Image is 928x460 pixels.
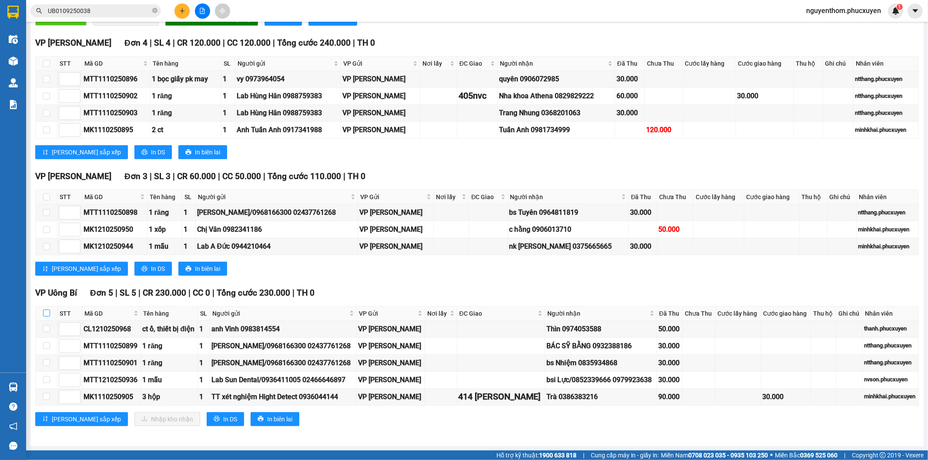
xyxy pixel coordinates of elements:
[150,38,152,48] span: |
[864,358,917,367] div: ntthang.phucxuyen
[142,340,196,351] div: 1 răng
[188,288,191,298] span: |
[427,309,448,318] span: Nơi lấy
[892,7,900,15] img: icon-new-feature
[152,73,220,84] div: 1 bọc giấy pk may
[177,171,216,181] span: CR 60.000
[84,340,139,351] div: MTT1110250899
[855,109,917,117] div: ntthang.phucxuyen
[52,414,121,424] span: [PERSON_NAME] sắp xếp
[193,288,210,298] span: CC 0
[90,288,113,298] span: Đơn 5
[199,8,205,14] span: file-add
[82,105,151,122] td: MTT1110250903
[223,38,225,48] span: |
[499,124,613,135] div: Tuấn Anh 0981734999
[227,38,271,48] span: CC 120.000
[84,90,149,101] div: MTT1110250902
[198,192,349,202] span: Người gửi
[151,147,165,157] span: In DS
[863,307,919,321] th: Nhân viên
[353,38,355,48] span: |
[855,92,917,100] div: ntthang.phucxuyen
[195,3,210,19] button: file-add
[799,5,888,16] span: nguyenthom.phucxuyen
[343,171,345,181] span: |
[539,452,576,459] strong: 1900 633 818
[84,124,149,135] div: MK1110250895
[342,124,419,135] div: VP [PERSON_NAME]
[212,309,348,318] span: Người gửi
[358,340,423,351] div: VP [PERSON_NAME]
[84,391,139,402] div: MK1110250905
[864,392,917,401] div: minhkhai.phucxuyen
[134,262,172,276] button: printerIn DS
[591,450,659,460] span: Cung cấp máy in - giấy in:
[509,241,627,252] div: nk [PERSON_NAME] 0375665665
[357,321,425,338] td: VP Cổ Linh
[84,107,149,118] div: MTT1110250903
[223,107,234,118] div: 1
[547,309,648,318] span: Người nhận
[84,224,146,235] div: MK1210250950
[459,309,536,318] span: ĐC Giao
[124,171,147,181] span: Đơn 3
[459,59,489,68] span: ĐC Giao
[844,450,845,460] span: |
[82,338,141,355] td: MTT1110250899
[84,323,139,334] div: CL1210250968
[151,57,221,71] th: Tên hàng
[124,38,147,48] span: Đơn 4
[342,90,419,101] div: VP [PERSON_NAME]
[223,73,234,84] div: 1
[258,416,264,423] span: printer
[341,71,420,88] td: VP Dương Đình Nghệ
[152,7,157,15] span: close-circle
[52,147,121,157] span: [PERSON_NAME] sắp xếp
[509,207,627,218] div: bs Tuyên 0964811819
[238,59,332,68] span: Người gửi
[357,389,425,406] td: VP Minh Khai
[237,107,339,118] div: Lab Hùng Hân 0988759383
[84,59,141,68] span: Mã GD
[222,171,261,181] span: CC 50.000
[908,3,923,19] button: caret-down
[267,414,292,424] span: In biên lai
[360,192,425,202] span: VP Gửi
[178,145,227,159] button: printerIn biên lai
[737,90,792,101] div: 30.000
[358,391,423,402] div: VP [PERSON_NAME]
[35,171,111,181] span: VP [PERSON_NAME]
[657,307,683,321] th: Đã Thu
[615,57,645,71] th: Đã Thu
[120,288,136,298] span: SL 5
[770,453,773,457] span: ⚪️
[199,391,208,402] div: 1
[898,4,901,10] span: 1
[459,89,496,103] div: 405nvc
[348,171,365,181] span: TH 0
[42,416,48,423] span: sort-ascending
[688,452,768,459] strong: 0708 023 035 - 0935 103 250
[496,450,576,460] span: Hỗ trợ kỹ thuật:
[197,224,357,235] div: Chị Vân 0982341186
[359,224,432,235] div: VP [PERSON_NAME]
[141,149,147,156] span: printer
[149,207,181,218] div: 1 răng
[510,192,620,202] span: Người nhận
[616,90,643,101] div: 60.000
[693,190,744,204] th: Cước lấy hàng
[237,90,339,101] div: Lab Hùng Hân 0988759383
[436,192,460,202] span: Nơi lấy
[864,375,917,384] div: nvson.phucxuyen
[182,190,196,204] th: SL
[4,25,87,56] span: Gửi hàng [GEOGRAPHIC_DATA]: Hotline:
[343,59,411,68] span: VP Gửi
[800,452,838,459] strong: 0369 525 060
[215,3,230,19] button: aim
[57,57,82,71] th: STT
[359,207,432,218] div: VP [PERSON_NAME]
[184,224,194,235] div: 1
[82,88,151,105] td: MTT1110250902
[658,323,681,334] div: 50.000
